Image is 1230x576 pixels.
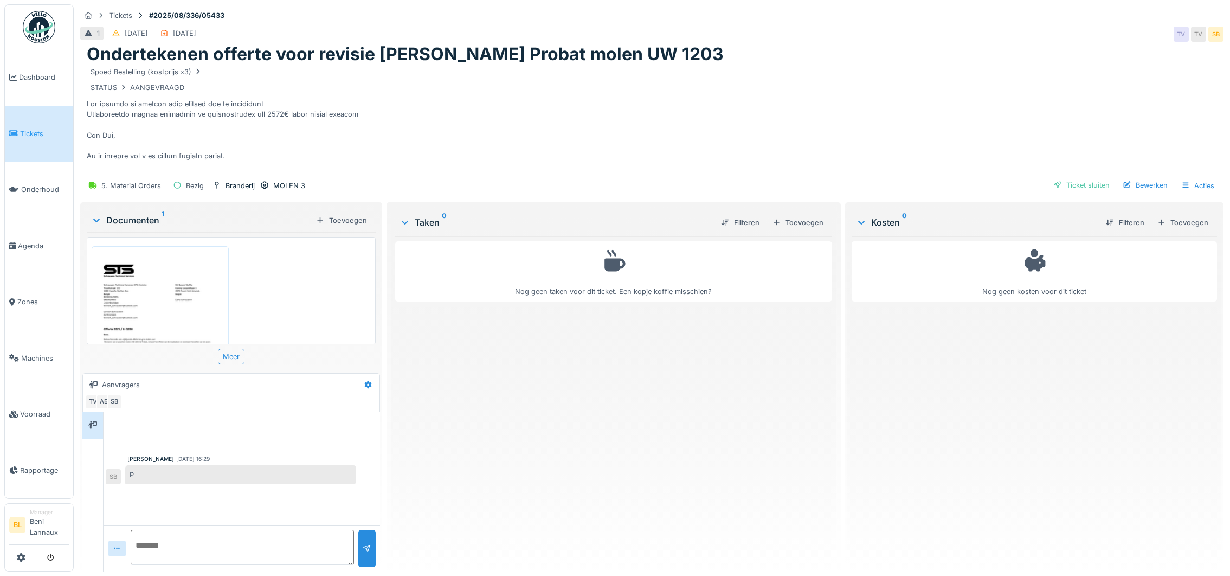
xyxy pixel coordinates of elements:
div: TV [1191,27,1206,42]
div: STATUS AANGEVRAAGD [91,82,184,93]
a: Agenda [5,218,73,274]
sup: 0 [442,216,447,229]
strong: #2025/08/336/05433 [145,10,229,21]
div: Spoed Bestelling (kostprijs x3) [91,67,202,77]
div: SB [1208,27,1223,42]
span: Zones [17,297,69,307]
div: Documenten [91,214,312,227]
div: Ticket sluiten [1049,178,1114,193]
div: TV [1174,27,1189,42]
h1: Ondertekenen offerte voor revisie [PERSON_NAME] Probat molen UW 1203 [87,44,724,65]
span: Rapportage [20,465,69,476]
div: Acties [1176,178,1219,194]
div: SB [106,469,121,484]
div: Kosten [856,216,1097,229]
div: AB [96,394,111,409]
img: Badge_color-CXgf-gQk.svg [23,11,55,43]
div: Toevoegen [312,213,371,228]
span: Dashboard [19,72,69,82]
span: Agenda [18,241,69,251]
div: Bezig [186,181,204,191]
div: Toevoegen [1153,215,1213,230]
div: Nog geen kosten voor dit ticket [859,246,1210,297]
span: Voorraad [20,409,69,419]
a: Zones [5,274,73,330]
div: [DATE] [173,28,196,39]
li: Beni Lannaux [30,508,69,542]
sup: 0 [902,216,907,229]
div: P [125,465,356,484]
div: Branderij [226,181,255,191]
div: 5. Material Orders [101,181,161,191]
div: Lor ipsumdo si ametcon adip elitsed doe te incididunt Utlaboreetdo magnaa enimadmin ve quisnostru... [87,65,1217,174]
div: Bewerken [1118,178,1172,193]
div: TV [85,394,100,409]
a: Rapportage [5,443,73,499]
div: Taken [400,216,713,229]
a: Machines [5,330,73,387]
div: Tickets [109,10,132,21]
a: Tickets [5,106,73,162]
div: Nog geen taken voor dit ticket. Een kopje koffie misschien? [402,246,826,297]
img: yfhcy4cuo9ttbeb8hxfqglrbaafl [94,249,226,436]
span: Tickets [20,129,69,139]
div: Filteren [717,215,764,230]
div: Meer [218,349,244,364]
div: Filteren [1102,215,1149,230]
a: Voorraad [5,386,73,443]
span: Machines [21,353,69,363]
sup: 1 [162,214,164,227]
span: Onderhoud [21,184,69,195]
div: 1 [97,28,100,39]
div: Aanvragers [102,380,140,390]
div: [DATE] [125,28,148,39]
a: Onderhoud [5,162,73,218]
div: Manager [30,508,69,516]
div: MOLEN 3 [273,181,305,191]
a: BL ManagerBeni Lannaux [9,508,69,545]
a: Dashboard [5,49,73,106]
div: [PERSON_NAME] [127,455,174,463]
div: [DATE] 16:29 [176,455,210,463]
li: BL [9,517,25,533]
div: Toevoegen [768,215,828,230]
div: SB [107,394,122,409]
